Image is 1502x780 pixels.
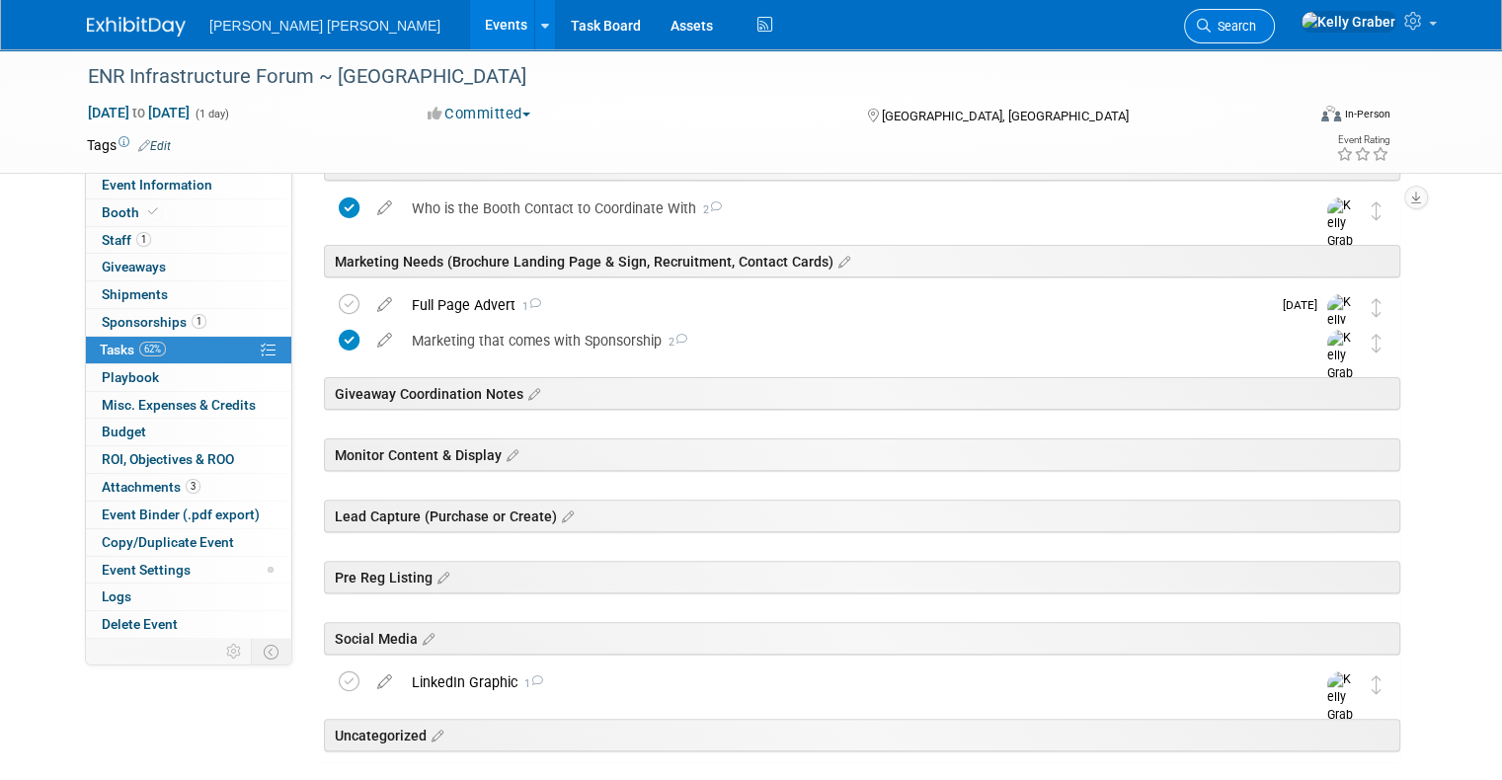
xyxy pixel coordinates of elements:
[138,139,171,153] a: Edit
[662,336,687,349] span: 2
[1327,671,1357,741] img: Kelly Graber
[86,474,291,501] a: Attachments3
[86,337,291,363] a: Tasks62%
[1327,330,1357,400] img: Kelly Graber
[87,135,171,155] td: Tags
[102,204,162,220] span: Booth
[86,392,291,419] a: Misc. Expenses & Credits
[1372,298,1382,317] i: Move task
[324,719,1400,751] div: Uncategorized
[136,232,151,247] span: 1
[523,383,540,403] a: Edit sections
[102,397,256,413] span: Misc. Expenses & Credits
[1321,106,1341,121] img: Format-Inperson.png
[102,616,178,632] span: Delete Event
[86,529,291,556] a: Copy/Duplicate Event
[433,567,449,586] a: Edit sections
[139,342,166,356] span: 62%
[194,108,229,120] span: (1 day)
[148,206,158,217] i: Booth reservation complete
[102,177,212,193] span: Event Information
[833,251,850,271] a: Edit sections
[324,561,1400,593] div: Pre Reg Listing
[696,203,722,216] span: 2
[557,506,574,525] a: Edit sections
[252,639,292,664] td: Toggle Event Tabs
[1327,197,1357,268] img: Kelly Graber
[86,254,291,280] a: Giveaways
[882,109,1129,123] span: [GEOGRAPHIC_DATA], [GEOGRAPHIC_DATA]
[367,296,402,314] a: edit
[402,288,1271,322] div: Full Page Advert
[324,438,1400,471] div: Monitor Content & Display
[421,104,538,124] button: Committed
[1372,334,1382,352] i: Move task
[102,562,191,578] span: Event Settings
[402,324,1288,357] div: Marketing that comes with Sponsorship
[1372,675,1382,694] i: Move task
[1301,11,1396,33] img: Kelly Graber
[102,286,168,302] span: Shipments
[402,665,1288,699] div: LinkedIn Graphic
[192,314,206,329] span: 1
[102,451,234,467] span: ROI, Objectives & ROO
[86,419,291,445] a: Budget
[86,557,291,584] a: Event Settings
[86,611,291,638] a: Delete Event
[81,59,1280,95] div: ENR Infrastructure Forum ~ [GEOGRAPHIC_DATA]
[217,639,252,664] td: Personalize Event Tab Strip
[87,104,191,121] span: [DATE] [DATE]
[102,507,260,522] span: Event Binder (.pdf export)
[515,300,541,313] span: 1
[1211,19,1256,34] span: Search
[102,588,131,604] span: Logs
[102,424,146,439] span: Budget
[1198,103,1390,132] div: Event Format
[1327,294,1357,364] img: Kelly Graber
[86,309,291,336] a: Sponsorships1
[517,677,543,690] span: 1
[1283,298,1327,312] span: [DATE]
[268,567,274,573] span: Modified Layout
[102,534,234,550] span: Copy/Duplicate Event
[102,369,159,385] span: Playbook
[324,245,1400,277] div: Marketing Needs (Brochure Landing Page & Sign, Recruitment, Contact Cards)
[324,377,1400,410] div: Giveaway Coordination Notes
[402,192,1288,225] div: Who is the Booth Contact to Coordinate With
[86,199,291,226] a: Booth
[367,673,402,691] a: edit
[186,479,200,494] span: 3
[86,502,291,528] a: Event Binder (.pdf export)
[129,105,148,120] span: to
[100,342,166,357] span: Tasks
[102,232,151,248] span: Staff
[86,364,291,391] a: Playbook
[86,281,291,308] a: Shipments
[86,446,291,473] a: ROI, Objectives & ROO
[209,18,440,34] span: [PERSON_NAME] [PERSON_NAME]
[102,259,166,274] span: Giveaways
[87,17,186,37] img: ExhibitDay
[367,199,402,217] a: edit
[324,500,1400,532] div: Lead Capture (Purchase or Create)
[102,479,200,495] span: Attachments
[418,628,435,648] a: Edit sections
[1336,135,1389,145] div: Event Rating
[86,172,291,198] a: Event Information
[102,314,206,330] span: Sponsorships
[324,622,1400,655] div: Social Media
[367,332,402,350] a: edit
[1184,9,1275,43] a: Search
[86,227,291,254] a: Staff1
[1344,107,1390,121] div: In-Person
[1372,201,1382,220] i: Move task
[427,725,443,744] a: Edit sections
[502,444,518,464] a: Edit sections
[86,584,291,610] a: Logs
